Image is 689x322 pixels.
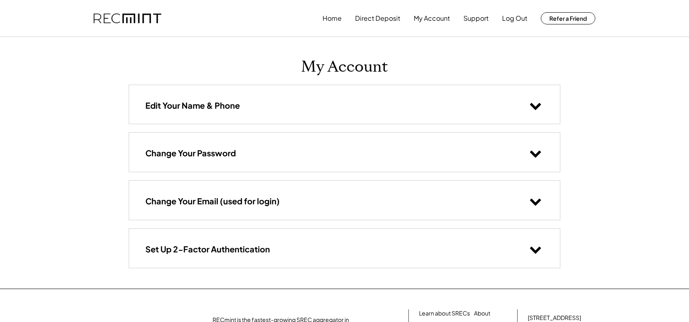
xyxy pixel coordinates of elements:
[414,10,450,26] button: My Account
[502,10,527,26] button: Log Out
[419,309,470,318] a: Learn about SRECs
[463,10,489,26] button: Support
[541,12,595,24] button: Refer a Friend
[145,196,280,206] h3: Change Your Email (used for login)
[145,148,236,158] h3: Change Your Password
[528,314,581,322] div: [STREET_ADDRESS]
[94,13,161,24] img: recmint-logotype%403x.png
[301,57,388,77] h1: My Account
[145,244,270,254] h3: Set Up 2-Factor Authentication
[474,309,490,318] a: About
[145,100,240,111] h3: Edit Your Name & Phone
[323,10,342,26] button: Home
[355,10,400,26] button: Direct Deposit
